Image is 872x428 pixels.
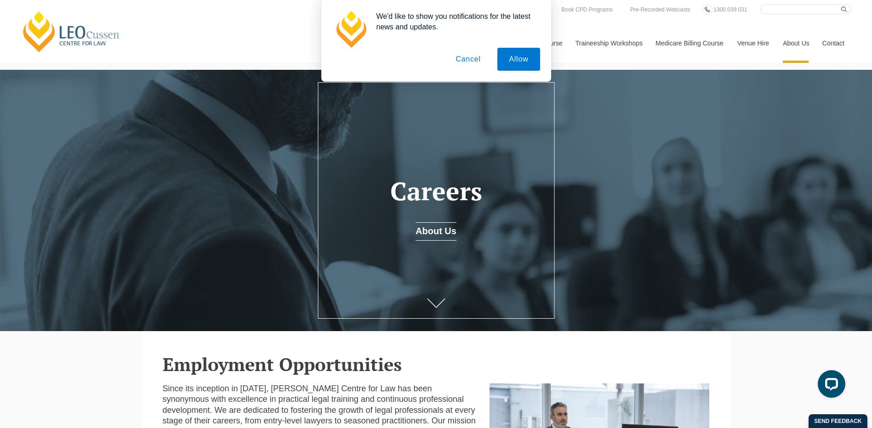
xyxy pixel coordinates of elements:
h2: Employment Opportunities [163,354,710,374]
a: About Us [416,222,456,241]
button: Allow [497,48,540,71]
iframe: LiveChat chat widget [810,366,849,405]
h1: Careers [331,177,541,205]
img: notification icon [332,11,369,48]
div: We'd like to show you notifications for the latest news and updates. [369,11,540,32]
button: Cancel [444,48,492,71]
